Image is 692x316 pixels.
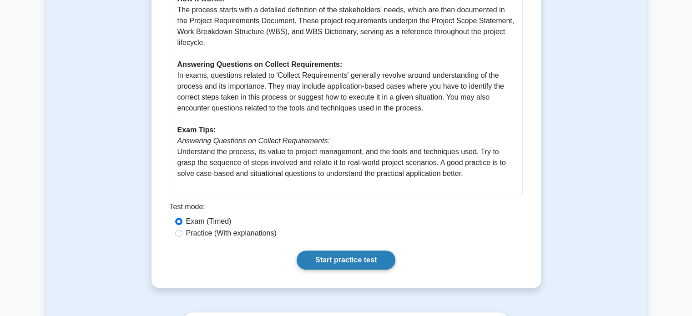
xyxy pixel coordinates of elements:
[177,126,216,134] b: Exam Tips:
[177,137,330,145] i: Answering Questions on Collect Requirements:
[177,60,343,68] b: Answering Questions on Collect Requirements:
[297,251,395,270] a: Start practice test
[186,216,232,227] label: Exam (Timed)
[186,228,277,239] label: Practice (With explanations)
[170,201,523,216] div: Test mode:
